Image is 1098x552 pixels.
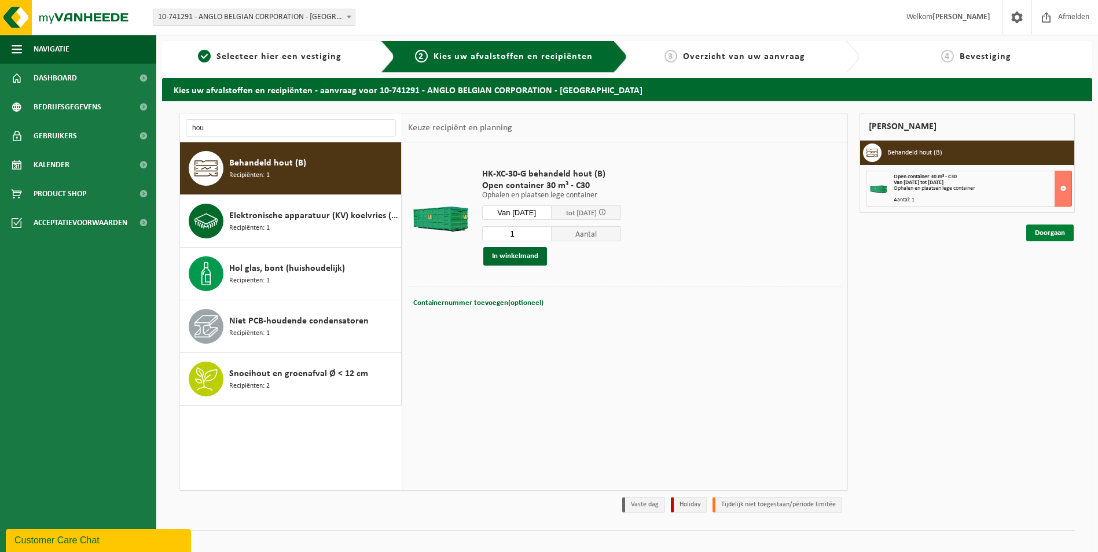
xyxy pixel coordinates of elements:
span: Recipiënten: 1 [229,275,270,286]
a: Doorgaan [1026,225,1074,241]
span: Product Shop [34,179,86,208]
div: Aantal: 1 [894,197,1071,203]
button: Niet PCB-houdende condensatoren Recipiënten: 1 [180,300,402,353]
li: Vaste dag [622,497,665,513]
div: Keuze recipiënt en planning [402,113,518,142]
span: Recipiënten: 1 [229,170,270,181]
button: Containernummer toevoegen(optioneel) [412,295,545,311]
span: Dashboard [34,64,77,93]
span: Selecteer hier een vestiging [216,52,341,61]
span: 2 [415,50,428,62]
span: Bevestiging [960,52,1011,61]
span: Niet PCB-houdende condensatoren [229,314,369,328]
span: Elektronische apparatuur (KV) koelvries (huishoudelijk) [229,209,398,223]
span: 1 [198,50,211,62]
span: 4 [941,50,954,62]
input: Selecteer datum [482,205,552,220]
li: Tijdelijk niet toegestaan/période limitée [713,497,842,513]
button: In winkelmand [483,247,547,266]
span: Snoeihout en groenafval Ø < 12 cm [229,367,368,381]
span: Aantal [552,226,621,241]
p: Ophalen en plaatsen lege container [482,192,621,200]
span: Recipiënten: 1 [229,223,270,234]
span: Containernummer toevoegen(optioneel) [413,299,544,307]
span: Behandeld hout (B) [229,156,306,170]
button: Snoeihout en groenafval Ø < 12 cm Recipiënten: 2 [180,353,402,406]
span: Recipiënten: 2 [229,381,270,392]
button: Behandeld hout (B) Recipiënten: 1 [180,142,402,195]
span: Overzicht van uw aanvraag [683,52,805,61]
h2: Kies uw afvalstoffen en recipiënten - aanvraag voor 10-741291 - ANGLO BELGIAN CORPORATION - [GEOG... [162,78,1092,101]
span: 10-741291 - ANGLO BELGIAN CORPORATION - GENT [153,9,355,26]
span: Acceptatievoorwaarden [34,208,127,237]
span: HK-XC-30-G behandeld hout (B) [482,168,621,180]
span: Open container 30 m³ - C30 [482,180,621,192]
button: Hol glas, bont (huishoudelijk) Recipiënten: 1 [180,248,402,300]
button: Elektronische apparatuur (KV) koelvries (huishoudelijk) Recipiënten: 1 [180,195,402,248]
span: Hol glas, bont (huishoudelijk) [229,262,345,275]
li: Holiday [671,497,707,513]
strong: [PERSON_NAME] [932,13,990,21]
iframe: chat widget [6,527,193,552]
span: Recipiënten: 1 [229,328,270,339]
span: 3 [664,50,677,62]
strong: Van [DATE] tot [DATE] [894,179,943,186]
span: Gebruikers [34,122,77,150]
span: 10-741291 - ANGLO BELGIAN CORPORATION - GENT [153,9,355,25]
span: Navigatie [34,35,69,64]
div: [PERSON_NAME] [860,113,1075,141]
span: Kies uw afvalstoffen en recipiënten [434,52,593,61]
span: Bedrijfsgegevens [34,93,101,122]
h3: Behandeld hout (B) [887,143,942,162]
span: Open container 30 m³ - C30 [894,174,957,180]
span: Kalender [34,150,69,179]
div: Ophalen en plaatsen lege container [894,186,1071,192]
input: Materiaal zoeken [186,119,396,137]
a: 1Selecteer hier een vestiging [168,50,372,64]
span: tot [DATE] [566,209,597,217]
